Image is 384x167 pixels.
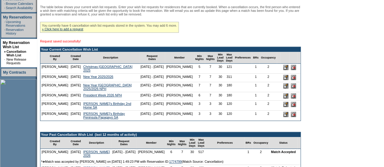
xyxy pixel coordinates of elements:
[165,92,194,101] td: [PERSON_NAME]
[137,149,166,159] td: [PERSON_NAME]
[269,137,297,149] td: Status
[166,137,177,149] td: Min Nights
[83,150,110,157] a: [PERSON_NAME] 2026
[4,28,5,35] td: ·
[70,101,82,111] td: [DATE]
[291,112,296,117] input: Delete this Request
[197,149,206,159] td: 517
[6,6,33,10] a: Search Availability
[6,20,25,27] a: Upcoming Reservations
[165,64,194,74] td: [PERSON_NAME]
[194,101,205,111] td: 3
[194,111,205,121] td: 3
[4,6,5,10] td: ·
[252,82,260,92] td: 1
[83,75,113,78] a: New Year 2025/2026
[141,102,164,105] nobr: [DATE] - [DATE]
[283,65,288,70] input: Edit this Request
[40,132,301,137] td: Your Past Cancellation Wish List (last 12 months of activity)
[205,101,216,111] td: 3
[40,159,301,165] td: Match was accepted by [PERSON_NAME] on [DATE] 1:49:23 PM with Reservation ID: (Match Source: Canc...
[139,52,165,64] td: Request Dates
[141,65,164,68] nobr: [DATE] - [DATE]
[6,50,26,57] a: Cancellation Wish List
[205,111,216,121] td: 3
[205,64,216,74] td: 7
[291,65,296,70] input: Delete this Request
[4,50,6,53] b: »
[252,52,260,64] td: BRs
[70,82,82,92] td: [DATE]
[166,149,177,159] td: 6
[252,149,270,159] td: 2
[216,64,225,74] td: 30
[194,64,205,74] td: 5
[70,137,82,149] td: Created Date
[40,39,81,43] span: Request saved successfully!
[141,112,164,115] nobr: [DATE] - [DATE]
[82,52,139,64] td: Description
[194,52,205,64] td: Min Nights
[165,52,194,64] td: Member
[6,28,24,35] a: Reservation History
[82,137,111,149] td: Description
[141,93,164,97] nobr: [DATE] - [DATE]
[291,93,296,99] input: Delete this Request
[252,64,260,74] td: 1
[40,74,70,82] td: [PERSON_NAME]
[42,160,45,163] img: arrow.gif
[112,150,136,154] nobr: [DATE] - [DATE]
[291,75,296,80] input: Delete this Request
[225,64,234,74] td: 121
[244,137,252,149] td: BRs
[165,82,194,92] td: [PERSON_NAME]
[206,137,244,149] td: Preferences
[283,75,288,80] input: Edit this Request
[194,92,205,101] td: 6
[225,82,234,92] td: 180
[42,27,83,31] a: » Click here to add a request
[83,83,132,91] a: New Year [GEOGRAPHIC_DATA] 2025/2026 NPH
[40,111,70,121] td: [PERSON_NAME]
[260,92,277,101] td: 2
[225,52,234,64] td: Max Lead Days
[177,149,188,159] td: 7
[216,52,225,64] td: Min Lead Days
[260,52,277,64] td: Occupancy
[70,92,82,101] td: [DATE]
[205,74,216,82] td: 7
[177,137,188,149] td: Max Nights
[165,101,194,111] td: [PERSON_NAME]
[4,58,6,65] td: ·
[141,75,164,78] nobr: [DATE] - [DATE]
[40,82,70,92] td: [PERSON_NAME]
[216,82,225,92] td: 30
[260,64,277,74] td: 2
[70,74,82,82] td: [DATE]
[111,137,137,149] td: Request Dates
[260,101,277,111] td: 2
[252,101,260,111] td: 1
[40,101,70,111] td: [PERSON_NAME]
[225,92,234,101] td: 180
[260,82,277,92] td: 2
[216,92,225,101] td: 30
[6,58,26,65] a: New Release Requests
[252,137,270,149] td: Occupancy
[216,74,225,82] td: 30
[197,137,206,149] td: Max Lead Days
[194,82,205,92] td: 7
[252,74,260,82] td: 1
[205,92,216,101] td: 7
[271,150,296,154] nobr: Match Accepted
[225,111,234,121] td: 120
[165,111,194,121] td: [PERSON_NAME]
[234,52,252,64] td: Preferences
[83,102,131,109] a: [PERSON_NAME]'s Birthday 2nd Home SA
[141,83,164,87] nobr: [DATE] - [DATE]
[137,137,166,149] td: Member
[283,83,288,89] input: Edit this Request
[283,93,288,99] input: Edit this Request
[216,111,225,121] td: 30
[4,20,5,27] td: ·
